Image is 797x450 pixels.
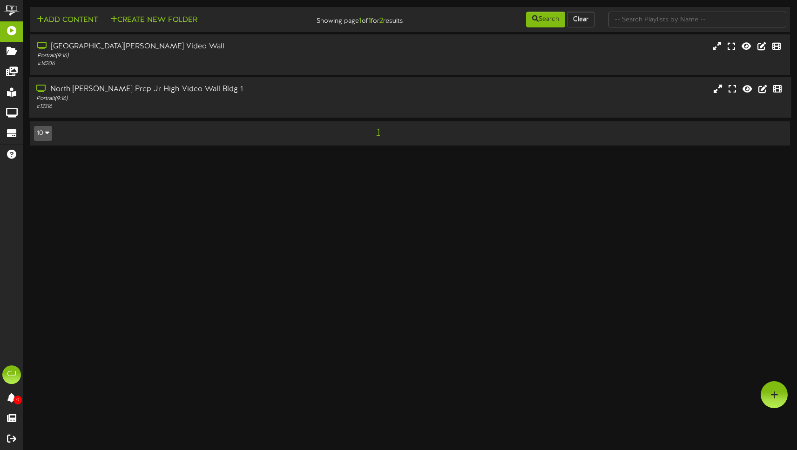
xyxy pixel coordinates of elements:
[359,17,362,25] strong: 1
[526,12,565,27] button: Search
[36,84,340,95] div: North [PERSON_NAME] Prep Jr High Video Wall Bldg 1
[14,396,22,404] span: 0
[283,11,410,26] div: Showing page of for results
[368,17,371,25] strong: 1
[2,365,21,384] div: CJ
[567,12,594,27] button: Clear
[36,103,340,111] div: # 13316
[37,52,340,60] div: Portrait ( 9:16 )
[379,17,383,25] strong: 2
[374,127,382,138] span: 1
[34,14,101,26] button: Add Content
[34,126,52,141] button: 10
[608,12,786,27] input: -- Search Playlists by Name --
[36,95,340,103] div: Portrait ( 9:16 )
[108,14,200,26] button: Create New Folder
[37,41,340,52] div: [GEOGRAPHIC_DATA][PERSON_NAME] Video Wall
[37,60,340,68] div: # 14206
